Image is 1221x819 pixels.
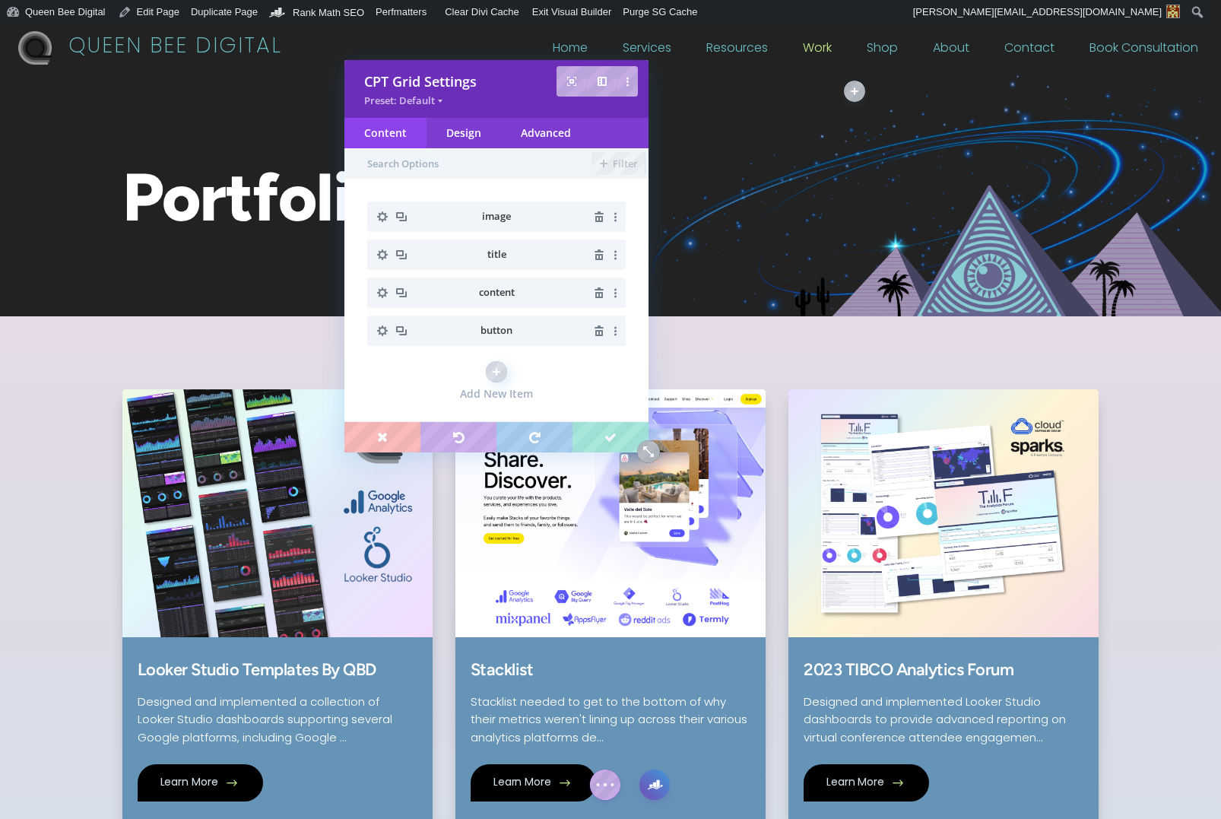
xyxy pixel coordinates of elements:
[427,118,501,148] div: Design
[367,386,626,402] label: Add New Item
[364,72,477,90] span: CPT Grid Settings
[591,152,645,175] button: Filter
[479,285,515,299] span: content
[487,247,506,261] span: title
[344,148,591,179] input: Search Options
[480,323,512,337] span: button
[482,209,511,223] span: image
[344,118,427,148] div: Content
[68,39,282,57] p: QUEEN BEE DIGITAL
[501,118,591,148] div: Advanced
[364,94,435,106] span: Preset: Default
[293,7,364,18] span: Rank Math SEO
